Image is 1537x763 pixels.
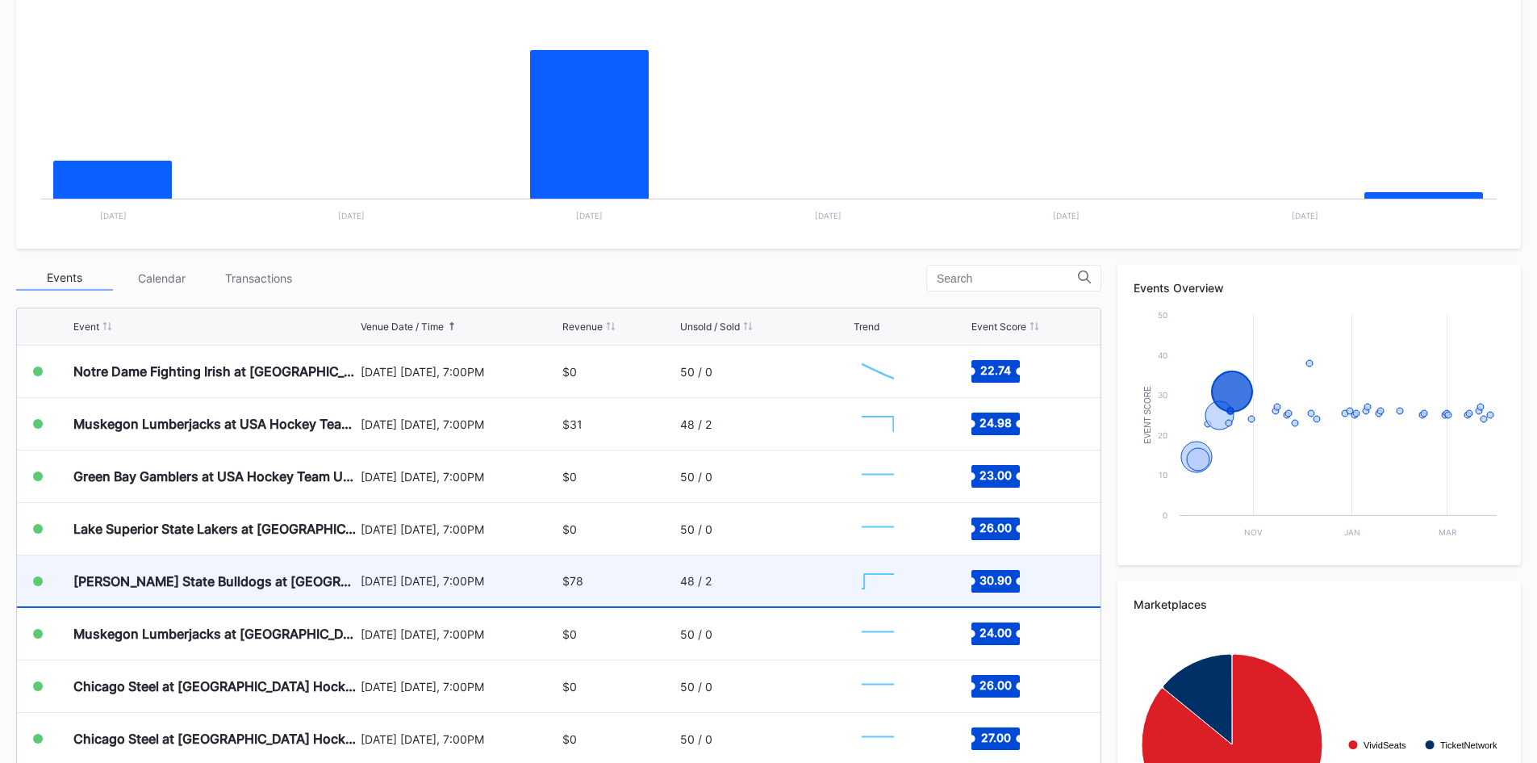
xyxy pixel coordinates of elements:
div: [DATE] [DATE], 7:00PM [361,732,559,746]
text: 26.00 [979,521,1012,535]
svg: Chart title [854,351,902,392]
text: 30 [1158,390,1167,400]
div: Notre Dame Fighting Irish at [GEOGRAPHIC_DATA] Hockey NTDP U-18 [73,363,357,379]
svg: Chart title [854,666,902,706]
svg: Chart title [854,509,902,549]
div: Marketplaces [1134,597,1505,611]
text: [DATE] [100,211,127,220]
div: Event [73,321,99,333]
div: [DATE] [DATE], 7:00PM [361,522,559,536]
div: $78 [562,574,583,588]
text: 0 [1163,510,1167,520]
div: $0 [562,470,577,484]
div: Events [16,266,113,291]
text: VividSeats [1364,740,1406,750]
div: 48 / 2 [680,574,712,588]
div: [DATE] [DATE], 7:00PM [361,470,559,484]
text: 10 [1159,470,1167,480]
div: Chicago Steel at [GEOGRAPHIC_DATA] Hockey NTDP U-18 [73,678,357,694]
div: Unsold / Sold [680,321,740,333]
div: Transactions [210,266,307,291]
div: 48 / 2 [680,417,712,431]
div: 50 / 0 [680,732,712,746]
div: 50 / 0 [680,627,712,641]
div: $0 [562,680,577,694]
div: $0 [562,522,577,536]
svg: Chart title [854,456,902,497]
text: [DATE] [576,211,603,220]
text: [DATE] [1053,211,1080,220]
text: 24.98 [979,416,1012,430]
text: [DATE] [338,211,365,220]
div: $0 [562,732,577,746]
div: Events Overview [1134,281,1505,295]
text: 30.90 [979,572,1012,586]
text: Event Score [1143,386,1152,444]
svg: Chart title [1134,307,1505,549]
svg: Chart title [854,561,902,602]
text: 23.00 [979,468,1012,482]
div: Muskegon Lumberjacks at [GEOGRAPHIC_DATA] Hockey NTDP U-18 [73,626,357,642]
input: Search [937,272,1078,285]
text: TicketNetwork [1440,740,1497,750]
div: $31 [562,417,583,431]
div: Muskegon Lumberjacks at USA Hockey Team U-17 [73,416,357,432]
div: 50 / 0 [680,470,712,484]
div: Trend [854,321,879,333]
div: [DATE] [DATE], 7:00PM [361,680,559,694]
text: Mar [1439,527,1457,537]
div: [DATE] [DATE], 7:00PM [361,627,559,641]
div: Chicago Steel at [GEOGRAPHIC_DATA] Hockey NTDP U-18 [73,731,357,747]
text: 27.00 [980,731,1010,744]
text: Nov [1244,527,1263,537]
text: 40 [1158,350,1167,360]
div: [DATE] [DATE], 7:00PM [361,574,559,588]
text: 24.00 [979,626,1012,639]
div: Venue Date / Time [361,321,444,333]
div: [DATE] [DATE], 7:00PM [361,417,559,431]
div: Event Score [971,321,1026,333]
div: Calendar [113,266,210,291]
text: 26.00 [979,678,1012,692]
div: [DATE] [DATE], 7:00PM [361,365,559,379]
div: 50 / 0 [680,680,712,694]
div: $0 [562,627,577,641]
div: 50 / 0 [680,522,712,536]
text: [DATE] [1292,211,1318,220]
svg: Chart title [854,614,902,654]
div: Green Bay Gamblers at USA Hockey Team U-17 [73,468,357,484]
div: [PERSON_NAME] State Bulldogs at [GEOGRAPHIC_DATA] Hockey NTDP U-18 [73,573,357,589]
text: Jan [1344,527,1360,537]
text: 22.74 [980,363,1011,377]
div: Lake Superior State Lakers at [GEOGRAPHIC_DATA] Hockey NTDP U-18 [73,521,357,537]
text: 20 [1158,430,1167,440]
div: 50 / 0 [680,365,712,379]
text: 50 [1158,310,1167,320]
div: $0 [562,365,577,379]
svg: Chart title [854,404,902,444]
div: Revenue [562,321,603,333]
text: [DATE] [815,211,842,220]
svg: Chart title [854,719,902,759]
